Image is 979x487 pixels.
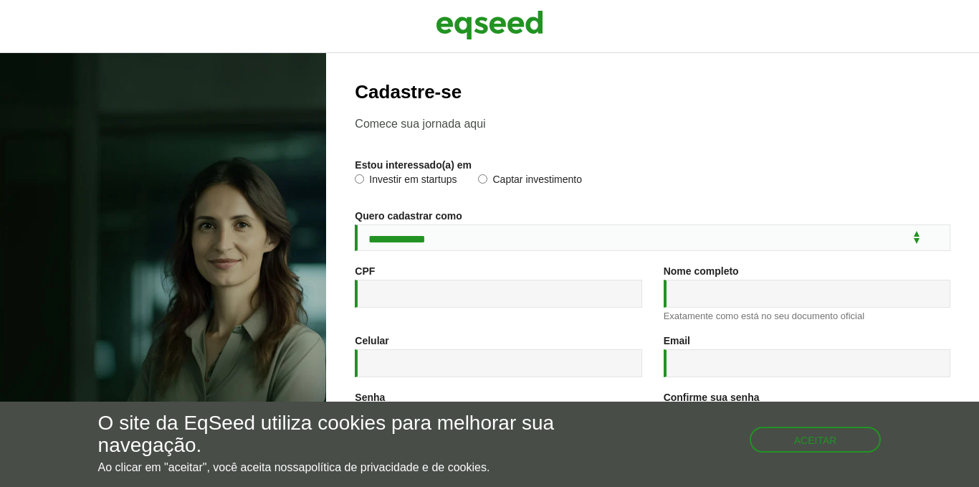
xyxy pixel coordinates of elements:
[355,336,388,346] label: Celular
[355,160,472,170] label: Estou interessado(a) em
[664,311,950,321] div: Exatamente como está no seu documento oficial
[355,266,375,276] label: CPF
[664,266,739,276] label: Nome completo
[355,211,462,221] label: Quero cadastrar como
[355,174,364,184] input: Investir em startups
[478,174,582,189] label: Captar investimento
[664,392,760,402] label: Confirme sua senha
[750,427,882,453] button: Aceitar
[355,117,950,131] p: Comece sua jornada aqui
[664,336,690,346] label: Email
[355,82,950,103] h2: Cadastre-se
[355,392,385,402] label: Senha
[98,412,568,457] h5: O site da EqSeed utiliza cookies para melhorar sua navegação.
[305,462,487,473] a: política de privacidade e de cookies
[478,174,487,184] input: Captar investimento
[355,174,457,189] label: Investir em startups
[436,7,543,43] img: EqSeed Logo
[98,460,568,474] p: Ao clicar em "aceitar", você aceita nossa .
